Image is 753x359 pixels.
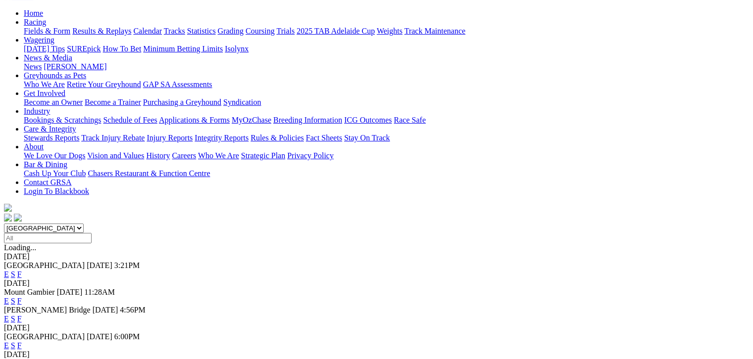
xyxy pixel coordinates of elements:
[24,62,42,71] a: News
[14,214,22,222] img: twitter.svg
[146,151,170,160] a: History
[276,27,295,35] a: Trials
[88,169,210,178] a: Chasers Restaurant & Function Centre
[11,270,15,278] a: S
[4,288,55,296] span: Mount Gambier
[4,233,92,243] input: Select date
[24,27,749,36] div: Racing
[4,350,749,359] div: [DATE]
[114,261,140,269] span: 3:21PM
[24,116,101,124] a: Bookings & Scratchings
[133,27,162,35] a: Calendar
[87,332,112,341] span: [DATE]
[143,98,221,106] a: Purchasing a Greyhound
[87,261,112,269] span: [DATE]
[24,53,72,62] a: News & Media
[24,98,749,107] div: Get Involved
[24,98,83,106] a: Become an Owner
[103,45,142,53] a: How To Bet
[24,36,54,44] a: Wagering
[24,18,46,26] a: Racing
[24,134,749,142] div: Care & Integrity
[24,125,76,133] a: Care & Integrity
[103,116,157,124] a: Schedule of Fees
[147,134,193,142] a: Injury Reports
[67,80,141,89] a: Retire Your Greyhound
[344,134,390,142] a: Stay On Track
[143,45,223,53] a: Minimum Betting Limits
[24,89,65,97] a: Get Involved
[57,288,83,296] span: [DATE]
[4,261,85,269] span: [GEOGRAPHIC_DATA]
[24,62,749,71] div: News & Media
[241,151,285,160] a: Strategic Plan
[4,214,12,222] img: facebook.svg
[187,27,216,35] a: Statistics
[72,27,131,35] a: Results & Replays
[377,27,402,35] a: Weights
[4,306,91,314] span: [PERSON_NAME] Bridge
[24,116,749,125] div: Industry
[404,27,465,35] a: Track Maintenance
[11,297,15,305] a: S
[114,332,140,341] span: 6:00PM
[223,98,261,106] a: Syndication
[4,204,12,212] img: logo-grsa-white.png
[232,116,271,124] a: MyOzChase
[24,169,86,178] a: Cash Up Your Club
[172,151,196,160] a: Careers
[251,134,304,142] a: Rules & Policies
[120,306,146,314] span: 4:56PM
[24,187,89,195] a: Login To Blackbook
[44,62,106,71] a: [PERSON_NAME]
[218,27,244,35] a: Grading
[24,107,50,115] a: Industry
[306,134,342,142] a: Fact Sheets
[164,27,185,35] a: Tracks
[17,270,22,278] a: F
[24,142,44,151] a: About
[4,270,9,278] a: E
[4,297,9,305] a: E
[24,134,79,142] a: Stewards Reports
[11,341,15,350] a: S
[4,252,749,261] div: [DATE]
[24,9,43,17] a: Home
[24,45,65,53] a: [DATE] Tips
[17,297,22,305] a: F
[24,169,749,178] div: Bar & Dining
[11,314,15,323] a: S
[24,151,749,160] div: About
[81,134,145,142] a: Track Injury Rebate
[4,243,36,252] span: Loading...
[87,151,144,160] a: Vision and Values
[4,332,85,341] span: [GEOGRAPHIC_DATA]
[159,116,230,124] a: Applications & Forms
[17,314,22,323] a: F
[85,98,141,106] a: Become a Trainer
[273,116,342,124] a: Breeding Information
[4,323,749,332] div: [DATE]
[4,314,9,323] a: E
[93,306,118,314] span: [DATE]
[143,80,212,89] a: GAP SA Assessments
[67,45,100,53] a: SUREpick
[24,71,86,80] a: Greyhounds as Pets
[287,151,334,160] a: Privacy Policy
[394,116,425,124] a: Race Safe
[24,45,749,53] div: Wagering
[24,178,71,186] a: Contact GRSA
[4,341,9,350] a: E
[24,80,65,89] a: Who We Are
[344,116,392,124] a: ICG Outcomes
[297,27,375,35] a: 2025 TAB Adelaide Cup
[246,27,275,35] a: Coursing
[198,151,239,160] a: Who We Are
[195,134,249,142] a: Integrity Reports
[24,27,70,35] a: Fields & Form
[24,80,749,89] div: Greyhounds as Pets
[4,279,749,288] div: [DATE]
[84,288,115,296] span: 11:28AM
[24,151,85,160] a: We Love Our Dogs
[17,341,22,350] a: F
